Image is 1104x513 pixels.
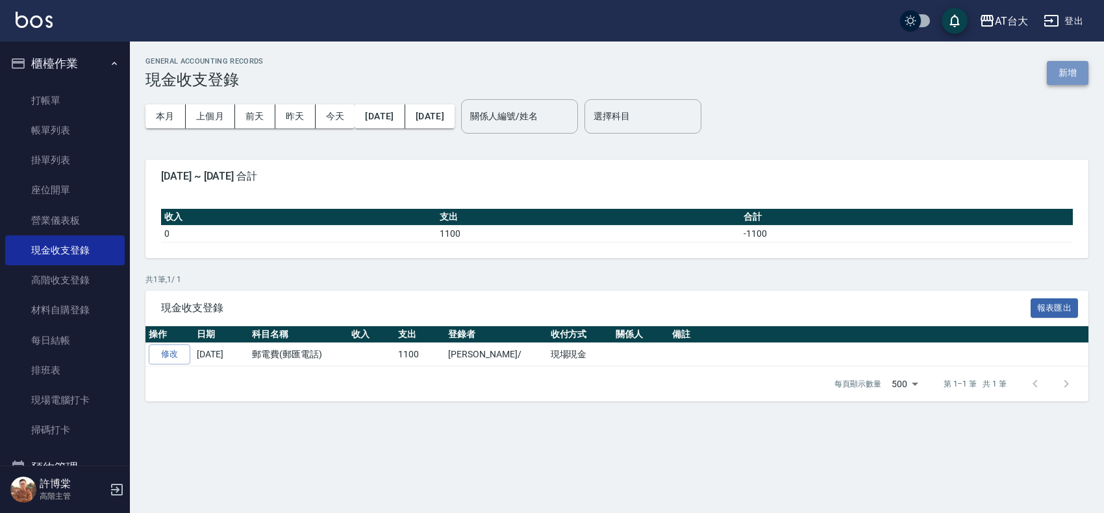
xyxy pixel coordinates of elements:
[5,175,125,205] a: 座位開單
[1031,301,1079,313] a: 報表匯出
[395,326,445,343] th: 支出
[436,209,740,226] th: 支出
[194,343,249,366] td: [DATE]
[5,206,125,235] a: 營業儀表板
[547,326,613,343] th: 收付方式
[16,12,53,28] img: Logo
[1038,9,1088,33] button: 登出
[395,343,445,366] td: 1100
[161,225,436,242] td: 0
[348,326,395,343] th: 收入
[145,57,264,66] h2: GENERAL ACCOUNTING RECORDS
[355,104,405,128] button: [DATE]
[612,326,669,343] th: 關係人
[186,104,235,128] button: 上個月
[669,326,1088,343] th: 備註
[235,104,275,128] button: 前天
[145,326,194,343] th: 操作
[5,86,125,115] a: 打帳單
[5,235,125,265] a: 現金收支登錄
[1047,66,1088,78] a: 新增
[1047,61,1088,85] button: 新增
[145,274,1088,285] p: 共 1 筆, 1 / 1
[5,265,125,295] a: 高階收支登錄
[942,8,968,34] button: save
[445,343,547,366] td: [PERSON_NAME]/
[547,343,613,366] td: 現場現金
[5,115,125,145] a: 帳單列表
[995,13,1028,29] div: AT台大
[249,343,348,366] td: 郵電費(郵匯電話)
[316,104,355,128] button: 今天
[5,295,125,325] a: 材料自購登錄
[161,209,436,226] th: 收入
[40,490,106,502] p: 高階主管
[5,451,125,484] button: 預約管理
[5,47,125,80] button: 櫃檯作業
[161,170,1073,183] span: [DATE] ~ [DATE] 合計
[5,385,125,415] a: 現場電腦打卡
[40,477,106,490] h5: 許博棠
[161,302,1031,315] span: 現金收支登錄
[445,326,547,343] th: 登錄者
[5,355,125,385] a: 排班表
[834,378,881,390] p: 每頁顯示數量
[974,8,1033,34] button: AT台大
[145,104,186,128] button: 本月
[194,326,249,343] th: 日期
[405,104,455,128] button: [DATE]
[944,378,1007,390] p: 第 1–1 筆 共 1 筆
[149,344,190,364] a: 修改
[1031,298,1079,318] button: 報表匯出
[145,71,264,89] h3: 現金收支登錄
[249,326,348,343] th: 科目名稱
[275,104,316,128] button: 昨天
[5,326,125,355] a: 每日結帳
[740,225,1073,242] td: -1100
[10,477,36,503] img: Person
[5,415,125,445] a: 掃碼打卡
[740,209,1073,226] th: 合計
[5,145,125,175] a: 掛單列表
[886,366,923,401] div: 500
[436,225,740,242] td: 1100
